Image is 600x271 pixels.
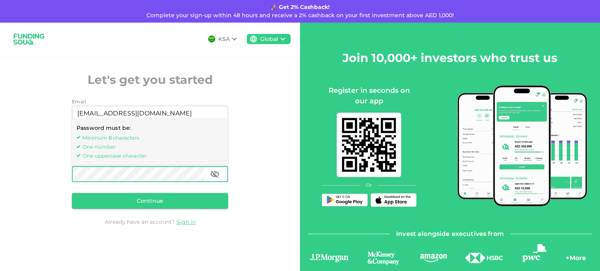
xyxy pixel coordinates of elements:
[308,252,351,263] img: logo
[419,253,448,262] img: logo
[72,106,220,121] input: email
[72,166,204,182] input: password
[457,85,588,206] img: mobile-app
[77,124,131,131] span: Password must be:
[72,71,228,89] h2: Let's get you started
[337,113,401,177] img: mobile-app
[72,159,96,165] span: Password
[322,85,416,106] div: Register in seconds on our app
[343,49,557,67] h2: Join 10,000+ investors who trust us
[82,142,223,151] span: One number
[9,29,48,50] img: logo
[396,228,504,239] span: Invest alongside executives from
[566,253,586,267] div: + More
[374,195,413,205] img: App Store
[260,35,278,43] div: Global
[72,99,86,105] span: Email
[218,35,230,43] div: KSA
[522,244,546,262] img: logo
[360,250,406,266] img: logo
[366,182,372,189] span: Or
[146,12,454,19] span: Complete your sign-up within 48 hours and receive a 2% cashback on your first investment above AE...
[82,151,223,159] span: One uppercase character
[325,196,364,205] img: Play Store
[208,35,215,43] img: flag-sa.b9a346574cdc8950dd34b50780441f57.svg
[464,253,504,263] img: logo
[82,133,223,142] span: Minimum 8 characters
[271,4,330,11] strong: 🚀 Get 2% Cashback!
[72,218,228,226] div: Already have an account?
[72,193,228,209] button: Continue
[177,218,196,225] a: Sign in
